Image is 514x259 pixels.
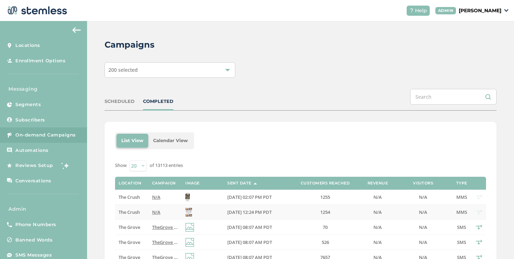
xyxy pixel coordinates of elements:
span: N/A [373,224,382,230]
span: N/A [419,224,427,230]
input: Search [410,89,497,105]
span: N/A [419,239,427,245]
label: SMS [455,224,469,230]
li: List View [116,134,148,148]
span: The Grove [119,239,140,245]
h2: Campaigns [105,38,155,51]
span: SMS [457,224,466,230]
span: SMS Messages [15,252,52,259]
span: 1254 [320,209,330,215]
label: The Crush [119,194,145,200]
label: Image [185,181,200,185]
img: IUhBgkBPfWoAF3TjRRu10ywEi9AEuXlTg76VY.jpg [185,193,190,202]
span: N/A [419,209,427,215]
label: N/A [364,239,392,245]
li: Calendar View [148,134,193,148]
label: The Grove [119,224,145,230]
span: Banned Words [15,237,52,244]
label: Campaign [152,181,176,185]
label: 09/15/2025 08:07 AM PDT [227,239,287,245]
label: of 13113 entries [150,162,183,169]
span: Reviews Setup [15,162,53,169]
p: [PERSON_NAME] [459,7,501,14]
span: MMS [456,209,467,215]
div: SCHEDULED [105,98,135,105]
label: 09/15/2025 08:07 AM PDT [227,224,287,230]
span: N/A [419,194,427,200]
span: TheGrove La Mesa: You have a new notification waiting for you, {first_name}! Reply END to cancel [152,239,363,245]
label: 526 [294,239,357,245]
span: SMS [457,239,466,245]
img: glitter-stars-b7820f95.gif [58,159,72,173]
img: icon_down-arrow-small-66adaf34.svg [504,9,508,12]
label: N/A [399,194,448,200]
img: logo-dark-0685b13c.svg [6,3,67,17]
span: N/A [373,239,382,245]
span: 70 [323,224,328,230]
label: 1255 [294,194,357,200]
img: icon-sort-1e1d7615.svg [254,183,257,184]
label: N/A [152,209,178,215]
span: [DATE] 08:07 AM PDT [227,224,272,230]
div: COMPLETED [143,98,173,105]
label: N/A [152,194,178,200]
span: Locations [15,42,40,49]
span: N/A [373,194,382,200]
img: uRzyzNe8DErPfaMORNnhjWfAqAK8xZCKxA.jpg [185,208,192,217]
span: Help [415,7,427,14]
span: N/A [152,209,160,215]
label: N/A [364,194,392,200]
img: icon-img-d887fa0c.svg [185,223,194,232]
span: Enrollment Options [15,57,65,64]
span: The Crush [119,194,140,200]
span: Phone Numbers [15,221,56,228]
span: N/A [152,194,160,200]
span: [DATE] 12:24 PM PDT [227,209,272,215]
img: icon-help-white-03924b79.svg [409,8,414,13]
label: TheGrove La Mesa: You have a new notification waiting for you, {first_name}! Reply END to cancel [152,224,178,230]
label: 09/15/2025 12:24 PM PDT [227,209,287,215]
span: [DATE] 02:07 PM PDT [227,194,272,200]
label: The Crush [119,209,145,215]
label: TheGrove La Mesa: You have a new notification waiting for you, {first_name}! Reply END to cancel [152,239,178,245]
span: N/A [373,209,382,215]
label: 1254 [294,209,357,215]
label: N/A [399,239,448,245]
img: icon-img-d887fa0c.svg [185,238,194,247]
label: Location [119,181,141,185]
span: Automations [15,147,49,154]
label: MMS [455,194,469,200]
span: Conversations [15,177,51,184]
div: ADMIN [435,7,456,14]
label: Visitors [413,181,433,185]
label: MMS [455,209,469,215]
span: 200 selected [108,66,138,73]
iframe: Chat Widget [479,225,514,259]
label: N/A [399,209,448,215]
label: Revenue [367,181,388,185]
span: [DATE] 08:07 AM PDT [227,239,272,245]
span: 1255 [320,194,330,200]
label: Type [456,181,467,185]
span: On-demand Campaigns [15,132,76,139]
label: N/A [364,209,392,215]
img: icon-arrow-back-accent-c549486e.svg [72,27,81,33]
label: Sent Date [227,181,251,185]
label: 70 [294,224,357,230]
span: 526 [322,239,329,245]
label: 09/15/2025 02:07 PM PDT [227,194,287,200]
span: Segments [15,101,41,108]
span: The Grove [119,224,140,230]
span: The Crush [119,209,140,215]
span: Subscribers [15,117,45,124]
label: N/A [364,224,392,230]
label: Customers Reached [301,181,350,185]
label: The Grove [119,239,145,245]
label: SMS [455,239,469,245]
label: Show [115,162,127,169]
label: N/A [399,224,448,230]
span: TheGrove La Mesa: You have a new notification waiting for you, {first_name}! Reply END to cancel [152,224,363,230]
span: MMS [456,194,467,200]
